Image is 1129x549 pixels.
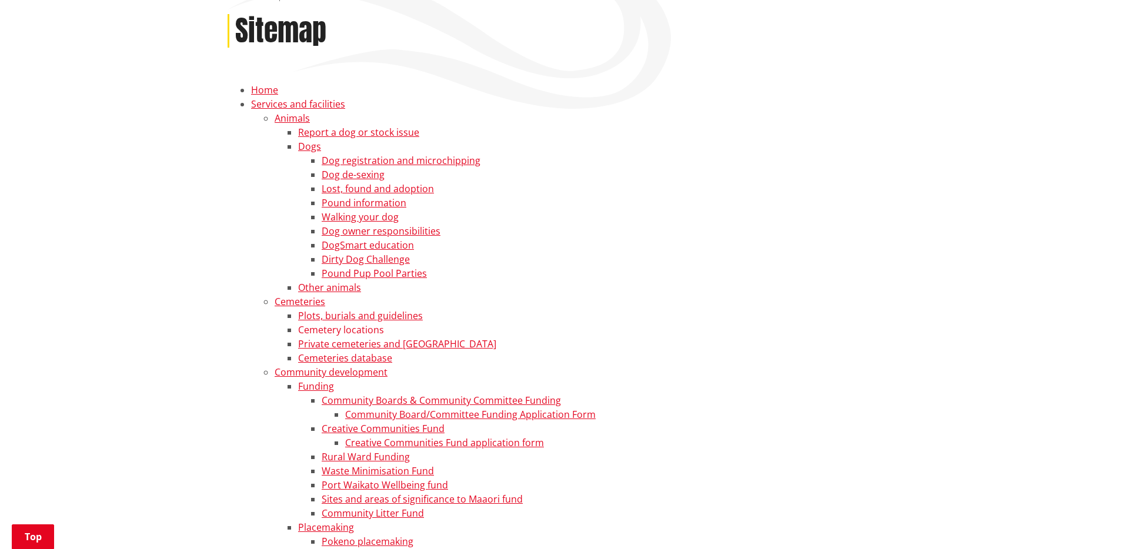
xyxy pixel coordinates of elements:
[345,436,544,449] a: Creative Communities Fund application form
[322,493,523,506] a: Sites and areas of significance to Maaori fund
[298,380,334,393] a: Funding
[322,394,561,407] a: Community Boards & Community Committee Funding
[322,154,480,167] a: Dog registration and microchipping
[322,464,434,477] a: Waste Minimisation Fund
[322,450,410,463] a: Rural Ward Funding
[322,239,414,252] a: DogSmart education
[298,309,423,322] a: Plots, burials and guidelines
[275,112,310,125] a: Animals
[322,478,448,491] a: Port Waikato Wellbeing fund
[275,366,388,379] a: Community development
[345,408,596,421] a: Community Board/Committee Funding Application Form
[298,281,361,294] a: Other animals
[251,98,345,111] a: Services and facilities
[298,521,354,534] a: Placemaking
[322,182,434,195] a: Lost, found and adoption
[298,140,321,153] a: Dogs
[275,295,325,308] a: Cemeteries
[322,210,399,223] a: Walking your dog
[251,83,278,96] a: Home
[12,524,54,549] a: Top
[298,126,419,139] a: Report a dog or stock issue
[322,225,440,237] a: Dog owner responsibilities
[322,422,445,435] a: Creative Communities Fund
[322,267,427,280] a: Pound Pup Pool Parties
[322,507,424,520] a: Community Litter Fund
[322,535,413,548] a: Pokeno placemaking
[235,14,326,48] h1: Sitemap
[298,352,392,364] a: Cemeteries database
[322,196,406,209] a: Pound information
[322,168,385,181] a: Dog de-sexing
[298,337,496,350] a: Private cemeteries and [GEOGRAPHIC_DATA]
[1075,500,1117,542] iframe: Messenger Launcher
[298,323,384,336] a: Cemetery locations
[322,253,410,266] a: Dirty Dog Challenge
